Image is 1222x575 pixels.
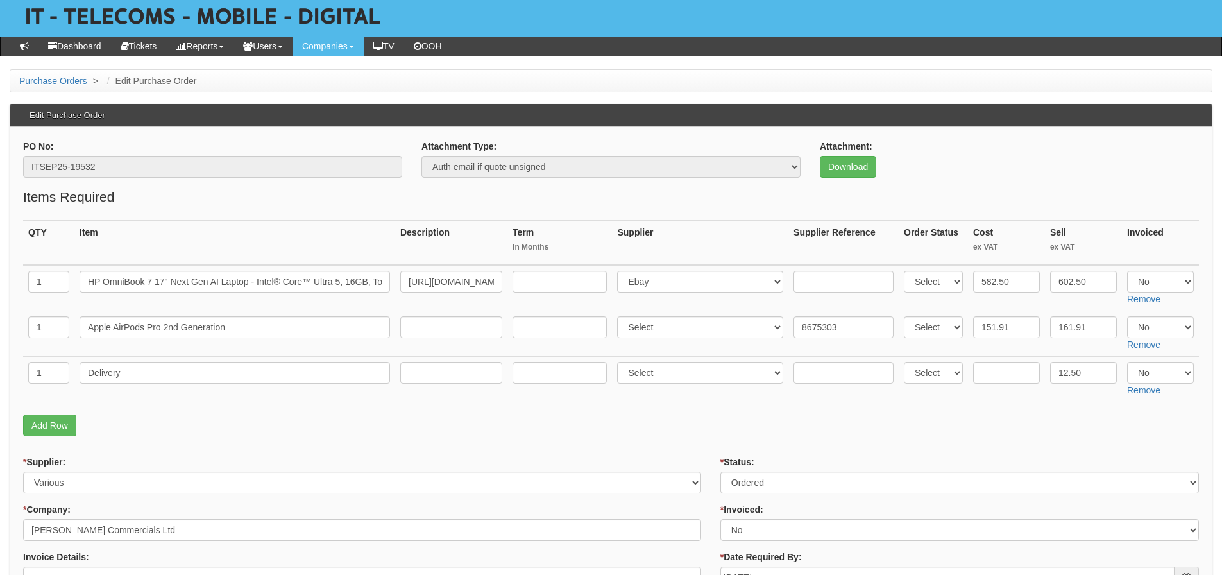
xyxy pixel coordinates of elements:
[968,220,1045,265] th: Cost
[421,140,496,153] label: Attachment Type:
[1050,242,1117,253] small: ex VAT
[23,220,74,265] th: QTY
[23,456,65,468] label: Supplier:
[1127,385,1160,395] a: Remove
[720,456,754,468] label: Status:
[395,220,507,265] th: Description
[1122,220,1199,265] th: Invoiced
[612,220,788,265] th: Supplier
[899,220,968,265] th: Order Status
[104,74,197,87] li: Edit Purchase Order
[23,551,89,563] label: Invoice Details:
[820,140,872,153] label: Attachment:
[1127,339,1160,350] a: Remove
[111,37,167,56] a: Tickets
[364,37,404,56] a: TV
[1045,220,1122,265] th: Sell
[23,187,114,207] legend: Items Required
[23,140,53,153] label: PO No:
[404,37,452,56] a: OOH
[720,551,802,563] label: Date Required By:
[1127,294,1160,304] a: Remove
[23,503,71,516] label: Company:
[720,503,763,516] label: Invoiced:
[293,37,364,56] a: Companies
[788,220,899,265] th: Supplier Reference
[166,37,233,56] a: Reports
[74,220,395,265] th: Item
[507,220,612,265] th: Term
[19,76,87,86] a: Purchase Orders
[233,37,293,56] a: Users
[90,76,101,86] span: >
[38,37,111,56] a: Dashboard
[820,156,876,178] a: Download
[513,242,607,253] small: In Months
[23,105,112,126] h3: Edit Purchase Order
[23,415,76,436] a: Add Row
[973,242,1040,253] small: ex VAT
